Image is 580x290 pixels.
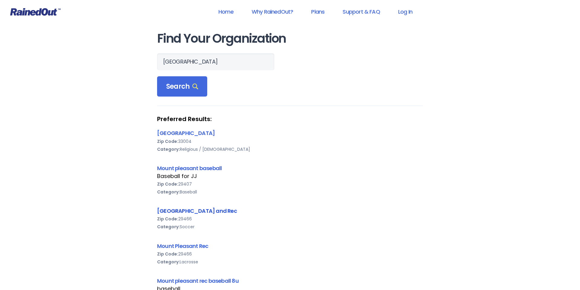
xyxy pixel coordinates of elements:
[157,250,423,258] div: 29466
[157,242,423,250] div: Mount Pleasant Rec
[157,189,180,195] b: Category:
[157,145,423,153] div: Religious / [DEMOGRAPHIC_DATA]
[211,5,241,18] a: Home
[157,115,423,123] strong: Preferred Results:
[157,188,423,196] div: Baseball
[157,259,180,265] b: Category:
[157,277,239,285] a: Mount pleasant rec baseball 8u
[157,216,178,222] b: Zip Code:
[335,5,388,18] a: Support & FAQ
[157,164,222,172] a: Mount pleasant baseball
[157,53,274,70] input: Search Orgs…
[157,181,178,187] b: Zip Code:
[157,251,178,257] b: Zip Code:
[166,82,198,91] span: Search
[157,180,423,188] div: 29407
[157,129,215,137] a: [GEOGRAPHIC_DATA]
[157,76,207,97] div: Search
[390,5,420,18] a: Log In
[303,5,332,18] a: Plans
[157,242,208,250] a: Mount Pleasant Rec
[157,215,423,223] div: 29466
[157,164,423,172] div: Mount pleasant baseball
[157,146,180,152] b: Category:
[157,224,180,230] b: Category:
[157,258,423,266] div: Lacrosse
[157,223,423,231] div: Soccer
[157,138,178,144] b: Zip Code:
[157,137,423,145] div: 33004
[157,207,423,215] div: [GEOGRAPHIC_DATA] and Rec
[157,172,423,180] div: Baseball for JJ
[157,207,237,215] a: [GEOGRAPHIC_DATA] and Rec
[157,277,423,285] div: Mount pleasant rec baseball 8u
[244,5,301,18] a: Why RainedOut?
[157,32,423,45] h1: Find Your Organization
[157,129,423,137] div: [GEOGRAPHIC_DATA]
